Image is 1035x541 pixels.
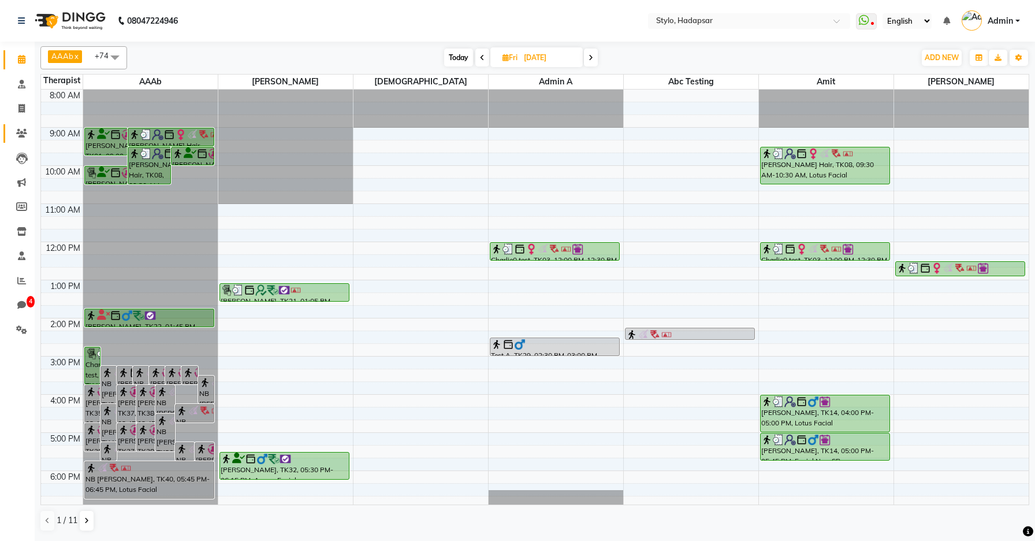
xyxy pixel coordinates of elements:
[220,284,349,301] div: [PERSON_NAME], TK21, 01:05 PM-01:35 PM, Orange Facial 2
[444,49,473,66] span: Today
[29,5,109,37] img: logo
[117,386,136,422] div: [PERSON_NAME], TK37, 03:45 PM-04:45 PM, [PERSON_NAME] Facial2
[43,242,83,254] div: 12:00 PM
[761,243,889,260] div: Charlie0 test, TK03, 12:00 PM-12:30 PM, Orange Facial 2
[128,128,214,146] div: [PERSON_NAME] Hair, TK08, 09:00 AM-09:30 AM, Orange Facial 2
[3,296,31,315] a: 4
[117,366,132,384] div: [PERSON_NAME], TK39, 03:15 PM-03:45 PM, Orange Facial 2
[85,309,214,327] div: [PERSON_NAME], TK22, 01:45 PM-02:15 PM, Orange Facial 2
[156,414,174,451] div: NB [PERSON_NAME]'s, TK36, 04:30 PM-05:30 PM, [PERSON_NAME] Facial2
[43,204,83,216] div: 11:00 AM
[896,262,1025,276] div: Charlie0 test, TK03, 12:30 PM-12:55 PM, ABCD Facial
[199,376,214,403] div: NB [PERSON_NAME], TK40, 03:30 PM-04:15 PM, Facial New SP
[922,50,962,66] button: ADD NEW
[85,386,100,422] div: [PERSON_NAME], TK35, 03:45 PM-04:45 PM, [PERSON_NAME] Facial2
[353,75,488,89] span: [DEMOGRAPHIC_DATA]
[57,514,77,527] span: 1 / 11
[137,386,155,422] div: [PERSON_NAME], TK38, 03:45 PM-04:45 PM, [PERSON_NAME] Facial2
[101,405,116,441] div: NB [PERSON_NAME], TK40, 04:15 PM-05:15 PM, [PERSON_NAME] Facial2
[73,51,79,61] a: x
[500,53,520,62] span: Fri
[48,318,83,331] div: 2:00 PM
[218,75,353,89] span: [PERSON_NAME]
[85,347,100,384] div: Charlie0 test, TK48, 02:45 PM-03:45 PM, LOREAL - XTENSO - FRINGES (₹2990)
[43,166,83,178] div: 10:00 AM
[41,75,83,87] div: Therapist
[101,366,116,403] div: NB [PERSON_NAME], TK34, 03:15 PM-04:15 PM, Lotus Facial
[761,433,889,460] div: [PERSON_NAME], TK14, 05:00 PM-05:45 PM, Facial New SP
[176,405,214,422] div: NB [PERSON_NAME], TK34, 04:15 PM-04:45 PM, [PERSON_NAME] Facial
[85,462,214,498] div: NB [PERSON_NAME], TK40, 05:45 PM-06:45 PM, Lotus Facial
[101,443,116,460] div: NB [PERSON_NAME], TK40, 05:15 PM-05:45 PM, [PERSON_NAME] Facial
[150,366,165,384] div: [PERSON_NAME], TK35, 03:15 PM-03:45 PM, [PERSON_NAME] Facial
[47,90,83,102] div: 8:00 AM
[172,147,214,165] div: [PERSON_NAME], TK01, 09:30 AM-10:00 AM, Orange Facial
[626,328,754,339] div: NB Varaahaas, TK30, 02:15 PM-02:35 PM, Automation-service1
[133,366,148,384] div: NB [PERSON_NAME]'s, TK36, 03:15 PM-03:45 PM, [PERSON_NAME]
[117,424,136,451] div: [PERSON_NAME], TK37, 04:45 PM-05:30 PM, Facial New SP
[51,51,73,61] span: AAAb
[166,366,181,384] div: [PERSON_NAME], TK37, 03:15 PM-03:45 PM, [PERSON_NAME] Facial
[761,147,889,184] div: [PERSON_NAME] Hair, TK08, 09:30 AM-10:30 AM, Lotus Facial
[85,128,127,155] div: [PERSON_NAME], TK01, 09:00 AM-09:45 AM, Facial New SP
[759,75,893,89] span: Amit
[925,53,959,62] span: ADD NEW
[156,386,174,413] div: NB [PERSON_NAME]'s, TK36, 03:45 PM-04:30 PM, Facial New SP
[27,296,35,307] span: 4
[195,443,214,460] div: [PERSON_NAME], TK52, 05:15 PM-05:45 PM, [PERSON_NAME] Facial
[624,75,758,89] span: Abc testing
[83,75,218,89] span: AAAb
[176,443,194,460] div: NB [PERSON_NAME], TK53, 05:15 PM-05:45 PM, Orange Facial 2
[220,453,349,479] div: [PERSON_NAME], TK32, 05:30 PM-06:15 PM, Aroma Facial
[48,280,83,292] div: 1:00 PM
[48,433,83,445] div: 5:00 PM
[988,15,1013,27] span: Admin
[47,128,83,140] div: 9:00 AM
[490,243,619,260] div: Charlie0 test, TK03, 12:00 PM-12:30 PM, Orange Facial 2
[137,424,155,451] div: [PERSON_NAME], TK38, 04:45 PM-05:30 PM, Facial New SP
[490,338,619,355] div: Test A, TK29, 02:30 PM-03:00 PM, Orange Facial 2
[128,147,170,184] div: [PERSON_NAME] Hair, TK08, 09:30 AM-10:30 AM, Lotus Facial
[48,357,83,369] div: 3:00 PM
[95,51,117,60] span: +74
[48,471,83,483] div: 6:00 PM
[85,166,127,184] div: [PERSON_NAME], TK01, 10:00 AM-10:30 AM, Orange Facial
[894,75,1029,89] span: [PERSON_NAME]
[761,395,889,432] div: [PERSON_NAME], TK14, 04:00 PM-05:00 PM, Lotus Facial
[85,424,100,451] div: [PERSON_NAME], TK35, 04:45 PM-05:30 PM, Facial New SP
[182,366,197,384] div: [PERSON_NAME], TK38, 03:15 PM-03:45 PM, [PERSON_NAME] Facial
[489,75,623,89] span: Admin A
[520,49,578,66] input: 2025-09-26
[127,5,178,37] b: 08047224946
[962,10,982,31] img: Admin
[48,395,83,407] div: 4:00 PM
